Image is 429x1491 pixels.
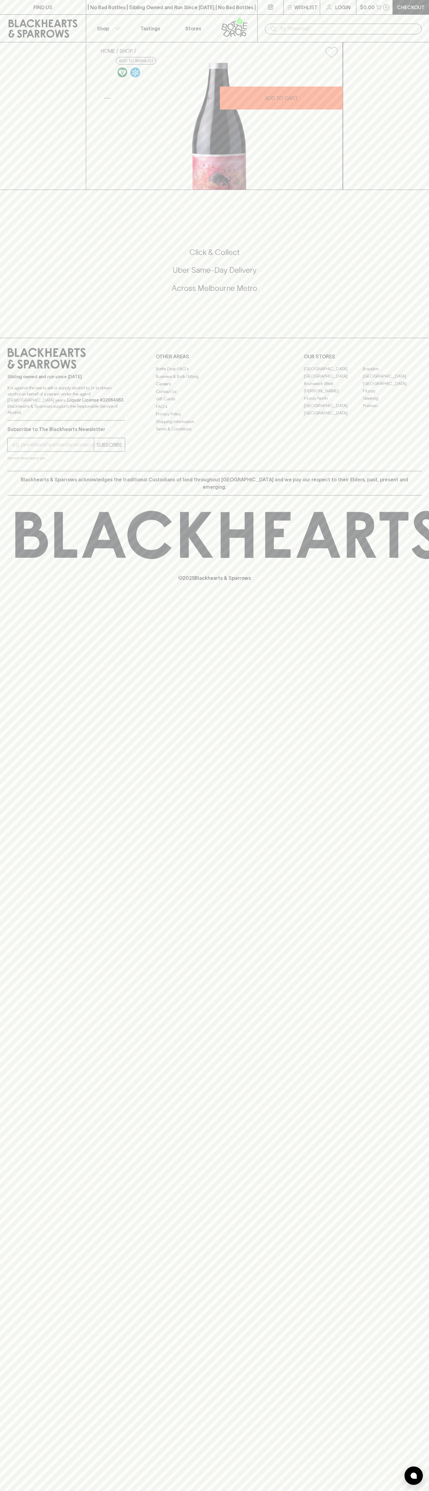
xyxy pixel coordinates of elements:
a: [GEOGRAPHIC_DATA] [304,402,363,409]
div: Call to action block [7,223,422,326]
p: Login [335,4,350,11]
p: OUR STORES [304,353,422,360]
a: [GEOGRAPHIC_DATA] [304,372,363,380]
a: Tastings [129,15,172,42]
button: ADD TO CART [220,87,343,110]
p: Tastings [140,25,160,32]
h5: Click & Collect [7,247,422,257]
p: ADD TO CART [265,94,298,102]
a: Terms & Conditions [156,426,274,433]
img: Chilled Red [130,67,140,77]
a: Shipping Information [156,418,274,425]
a: Fitzroy [363,387,422,395]
a: [GEOGRAPHIC_DATA] [304,365,363,372]
p: FIND US [33,4,52,11]
a: Contact Us [156,388,274,395]
p: Shop [97,25,109,32]
a: Bottle Drop FAQ's [156,365,274,373]
button: Shop [86,15,129,42]
a: Fitzroy North [304,395,363,402]
p: 0 [385,6,387,9]
a: [GEOGRAPHIC_DATA] [363,380,422,387]
a: Braddon [363,365,422,372]
p: OTHER AREAS [156,353,274,360]
strong: Liquor License #32064953 [67,398,124,403]
p: Stores [185,25,201,32]
h5: Across Melbourne Metro [7,283,422,293]
a: Business & Bulk Gifting [156,373,274,380]
a: Prahran [363,402,422,409]
a: Privacy Policy [156,410,274,418]
p: SUBSCRIBE [97,441,122,449]
button: SUBSCRIBE [94,438,125,451]
h5: Uber Same-Day Delivery [7,265,422,275]
a: Geelong [363,395,422,402]
p: $0.00 [360,4,375,11]
p: Sibling owned and run since [DATE] [7,374,125,380]
input: e.g. jane@blackheartsandsparrows.com.au [12,440,94,450]
img: bubble-icon [411,1473,417,1479]
a: [GEOGRAPHIC_DATA] [304,409,363,417]
a: Brunswick West [304,380,363,387]
img: Vegan [117,67,127,77]
button: Add to wishlist [323,45,340,60]
p: Subscribe to The Blackhearts Newsletter [7,426,125,433]
p: We will never spam you [7,455,125,461]
a: Wonderful as is, but a slight chill will enhance the aromatics and give it a beautiful crunch. [129,66,142,79]
a: [PERSON_NAME] [304,387,363,395]
a: HOME [101,48,115,54]
p: Wishlist [294,4,318,11]
a: Made without the use of any animal products. [116,66,129,79]
a: Careers [156,380,274,388]
a: FAQ's [156,403,274,410]
a: [GEOGRAPHIC_DATA] [363,372,422,380]
a: SHOP [120,48,133,54]
a: Gift Cards [156,395,274,403]
img: 40928.png [96,63,343,190]
p: Blackhearts & Sparrows acknowledges the traditional Custodians of land throughout [GEOGRAPHIC_DAT... [12,476,417,491]
p: It is against the law to sell or supply alcohol to, or to obtain alcohol on behalf of a person un... [7,385,125,415]
a: Stores [172,15,215,42]
p: Checkout [397,4,425,11]
input: Try "Pinot noir" [280,24,417,34]
button: Add to wishlist [116,57,156,64]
